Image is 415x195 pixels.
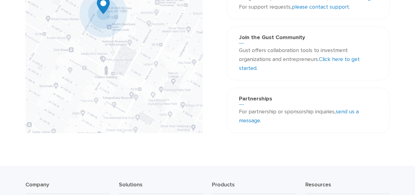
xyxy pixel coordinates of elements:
h3: Solutions [119,181,203,194]
a: send us a message [239,108,359,124]
h3: Resources [305,181,390,194]
p: Gust offers collaboration tools to investment organizations and entrepreneurs. . [239,46,377,73]
a: Click here to get started [239,56,360,71]
h3: Join the Gust Community [239,34,377,43]
a: please contact support [292,4,349,10]
p: For partnership or sponsorship inquiries, . [239,108,377,125]
h3: Company [25,181,110,194]
h3: Products [212,181,296,194]
h3: Partnerships [239,95,377,105]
